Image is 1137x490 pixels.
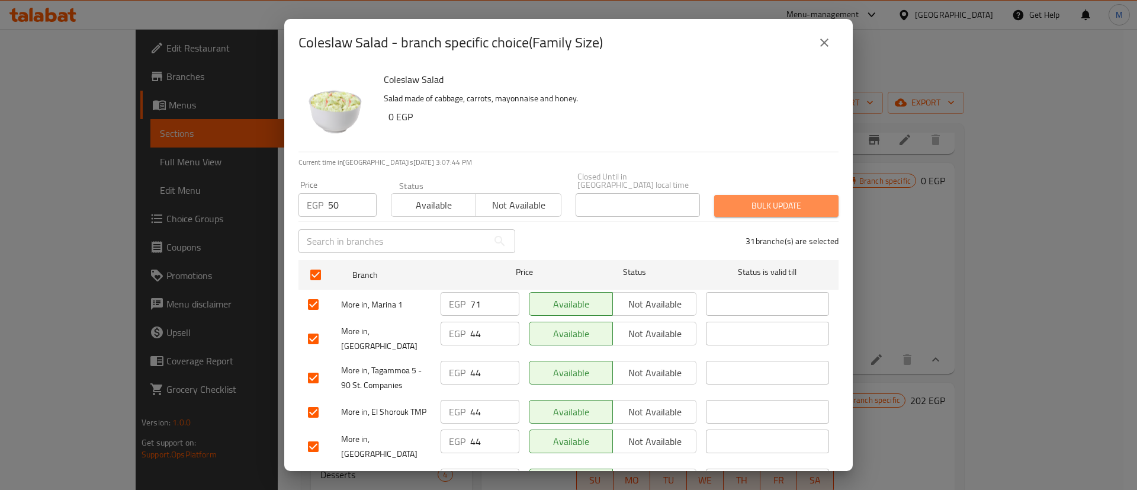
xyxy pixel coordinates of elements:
span: More in, Marina 1 [341,297,431,312]
h6: Coleslaw Salad [384,71,829,88]
input: Search in branches [298,229,488,253]
input: Please enter price [470,400,519,424]
span: Bulk update [724,198,829,213]
span: Not available [618,433,692,450]
input: Please enter price [470,430,519,453]
span: Available [534,325,608,342]
p: EGP [449,366,465,380]
button: Not available [612,400,696,424]
span: More in, [GEOGRAPHIC_DATA] [341,432,431,462]
span: Available [534,403,608,421]
span: Branch [352,268,476,283]
input: Please enter price [328,193,377,217]
button: Available [529,400,613,424]
input: Please enter price [470,322,519,345]
p: EGP [449,326,465,341]
button: Not available [612,430,696,453]
span: Not available [618,296,692,313]
span: More in, El Shorouk TMP [341,405,431,419]
h2: Coleslaw Salad - branch specific choice(Family Size) [298,33,603,52]
span: Price [485,265,564,280]
span: Available [534,364,608,382]
span: More in, Tagammoa 5 - 90 St. Companies [341,363,431,393]
input: Please enter price [470,361,519,385]
p: EGP [449,297,465,311]
span: Status is valid till [706,265,829,280]
button: Not available [612,322,696,345]
span: Available [396,197,471,214]
p: EGP [307,198,323,212]
button: close [810,28,839,57]
h6: 0 EGP [388,108,829,125]
button: Not available [612,361,696,385]
button: Available [391,193,476,217]
p: 31 branche(s) are selected [746,235,839,247]
span: Status [573,265,696,280]
span: Available [534,296,608,313]
button: Available [529,292,613,316]
p: EGP [449,405,465,419]
span: More in, [GEOGRAPHIC_DATA] [341,324,431,354]
span: Not available [618,325,692,342]
input: Please enter price [470,292,519,316]
p: Current time in [GEOGRAPHIC_DATA] is [DATE] 3:07:44 PM [298,157,839,168]
p: EGP [449,434,465,449]
span: Available [534,433,608,450]
span: Not available [618,403,692,421]
button: Not available [476,193,561,217]
button: Available [529,361,613,385]
p: Salad made of cabbage, carrots, mayonnaise and honey. [384,91,829,106]
span: Not available [481,197,556,214]
button: Not available [612,292,696,316]
button: Bulk update [714,195,839,217]
button: Available [529,322,613,345]
span: Not available [618,364,692,382]
img: Coleslaw Salad [298,71,374,147]
button: Available [529,430,613,453]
